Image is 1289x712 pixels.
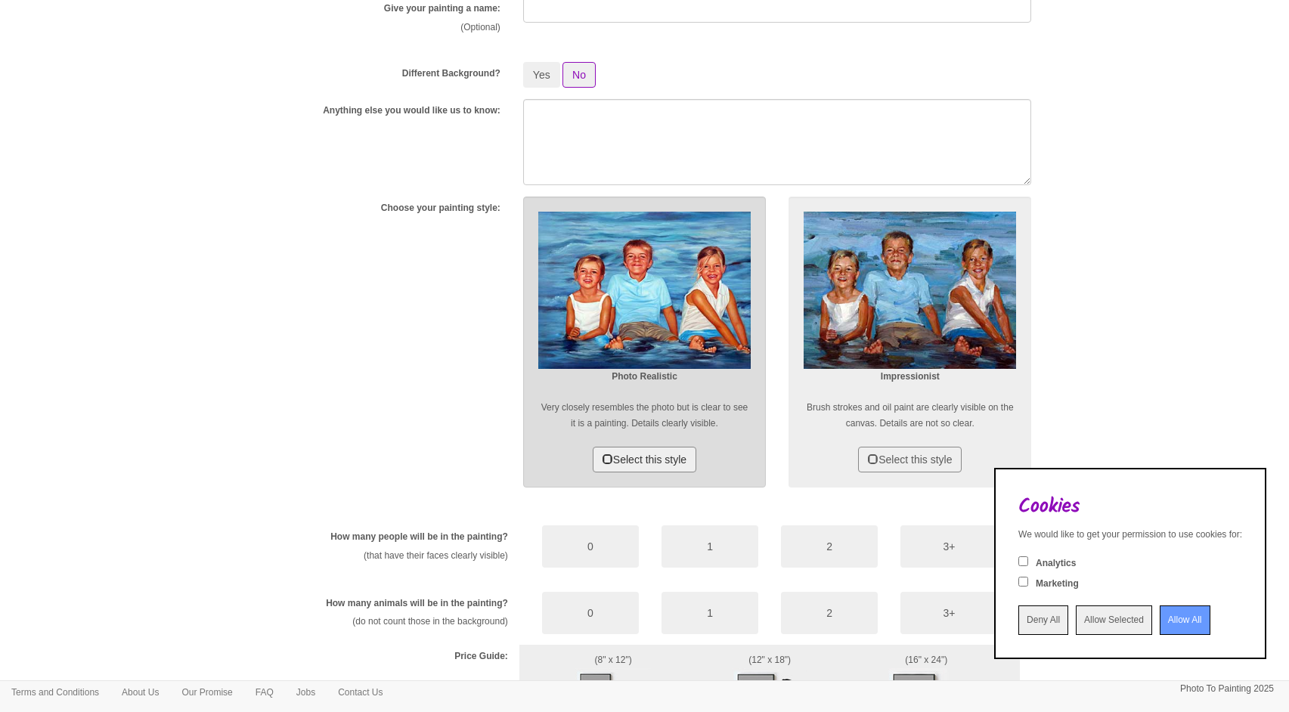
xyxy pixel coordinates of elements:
[1160,605,1210,635] input: Allow All
[781,592,878,634] button: 2
[1018,528,1242,541] div: We would like to get your permission to use cookies for:
[523,62,560,88] button: Yes
[1180,681,1274,697] p: Photo To Painting 2025
[804,369,1016,385] p: Impressionist
[531,652,696,668] p: (8" x 12")
[454,650,508,663] label: Price Guide:
[538,400,751,432] p: Very closely resembles the photo but is clear to see it is a painting. Details clearly visible.
[330,531,508,543] label: How many people will be in the painting?
[323,104,500,117] label: Anything else you would like us to know:
[402,67,500,80] label: Different Background?
[244,681,285,704] a: FAQ
[170,681,243,704] a: Our Promise
[1076,605,1152,635] input: Allow Selected
[900,525,997,568] button: 3+
[662,525,758,568] button: 1
[542,525,639,568] button: 0
[593,447,696,472] button: Select this style
[662,592,758,634] button: 1
[804,400,1016,432] p: Brush strokes and oil paint are clearly visible on the canvas. Details are not so clear.
[844,652,1009,668] p: (16" x 24")
[781,525,878,568] button: 2
[384,2,500,15] label: Give your painting a name:
[858,447,962,472] button: Select this style
[110,681,170,704] a: About Us
[285,681,327,704] a: Jobs
[1036,557,1076,570] label: Analytics
[1018,605,1068,635] input: Deny All
[900,592,997,634] button: 3+
[1018,496,1242,518] h2: Cookies
[280,548,508,564] p: (that have their faces clearly visible)
[542,592,639,634] button: 0
[562,62,596,88] button: No
[327,681,394,704] a: Contact Us
[1036,577,1079,590] label: Marketing
[280,614,508,630] p: (do not count those in the background)
[804,212,1016,370] img: Impressionist
[538,369,751,385] p: Photo Realistic
[326,597,508,610] label: How many animals will be in the painting?
[538,212,751,370] img: Realism
[258,20,500,36] p: (Optional)
[381,202,500,215] label: Choose your painting style:
[718,652,821,668] p: (12" x 18")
